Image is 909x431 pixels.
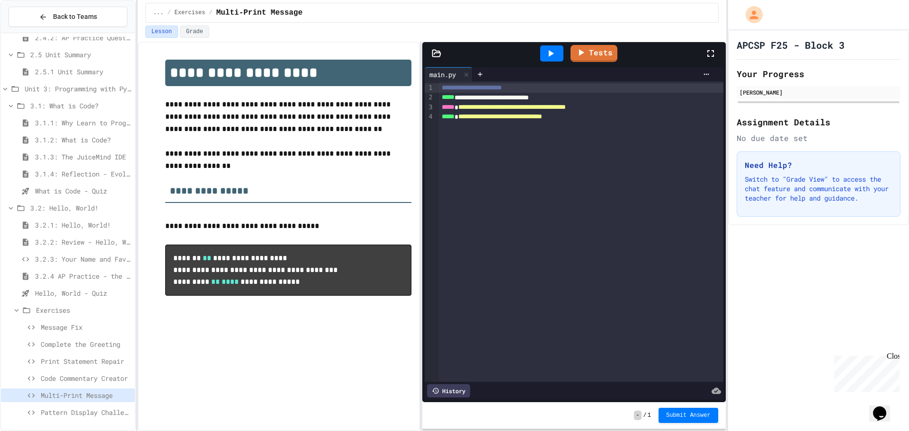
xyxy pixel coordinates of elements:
[35,186,131,196] span: What is Code - Quiz
[41,339,131,349] span: Complete the Greeting
[35,33,131,43] span: 2.4.2: AP Practice Questions
[36,305,131,315] span: Exercises
[35,67,131,77] span: 2.5.1 Unit Summary
[425,103,434,112] div: 3
[180,26,209,38] button: Grade
[737,67,900,80] h2: Your Progress
[35,271,131,281] span: 3.2.4 AP Practice - the DISPLAY Procedure
[35,254,131,264] span: 3.2.3: Your Name and Favorite Movie
[41,390,131,400] span: Multi-Print Message
[216,7,303,18] span: Multi-Print Message
[35,237,131,247] span: 3.2.2: Review - Hello, World!
[659,408,718,423] button: Submit Answer
[425,83,434,93] div: 1
[41,322,131,332] span: Message Fix
[41,373,131,383] span: Code Commentary Creator
[145,26,178,38] button: Lesson
[570,45,617,62] a: Tests
[153,9,164,17] span: ...
[175,9,205,17] span: Exercises
[869,393,900,422] iframe: chat widget
[35,288,131,298] span: Hello, World - Quiz
[425,112,434,122] div: 4
[745,159,892,171] h3: Need Help?
[737,38,845,52] h1: APCSP F25 - Block 3
[41,356,131,366] span: Print Statement Repair
[648,412,651,419] span: 1
[30,101,131,111] span: 3.1: What is Code?
[35,169,131,179] span: 3.1.4: Reflection - Evolving Technology
[666,412,711,419] span: Submit Answer
[425,70,461,79] div: main.py
[736,4,765,26] div: My Account
[634,411,641,420] span: -
[30,50,131,60] span: 2.5 Unit Summary
[643,412,647,419] span: /
[830,352,900,392] iframe: chat widget
[25,84,131,94] span: Unit 3: Programming with Python
[737,132,900,144] div: No due date set
[740,88,898,97] div: [PERSON_NAME]
[425,67,472,81] div: main.py
[209,9,212,17] span: /
[35,135,131,145] span: 3.1.2: What is Code?
[425,93,434,102] div: 2
[167,9,170,17] span: /
[53,12,97,22] span: Back to Teams
[35,220,131,230] span: 3.2.1: Hello, World!
[35,118,131,128] span: 3.1.1: Why Learn to Program?
[9,7,127,27] button: Back to Teams
[4,4,65,60] div: Chat with us now!Close
[737,115,900,129] h2: Assignment Details
[30,203,131,213] span: 3.2: Hello, World!
[41,407,131,417] span: Pattern Display Challenge
[745,175,892,203] p: Switch to "Grade View" to access the chat feature and communicate with your teacher for help and ...
[35,152,131,162] span: 3.1.3: The JuiceMind IDE
[427,384,470,397] div: History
